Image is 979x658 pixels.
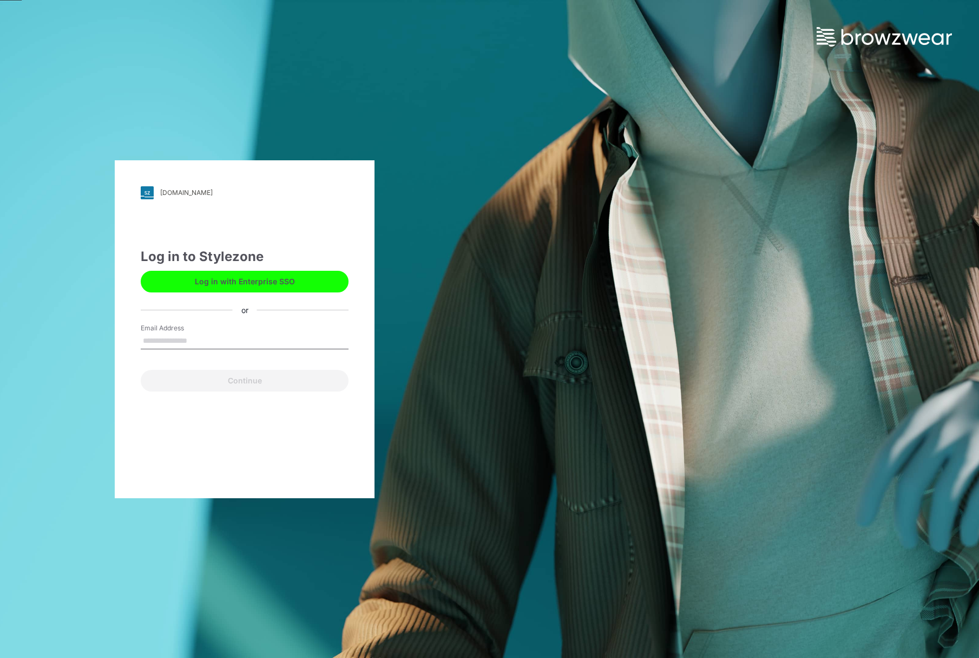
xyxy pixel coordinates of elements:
[141,271,349,292] button: Log in with Enterprise SSO
[817,27,952,47] img: browzwear-logo.73288ffb.svg
[233,304,257,316] div: or
[160,188,213,197] div: [DOMAIN_NAME]
[141,323,216,333] label: Email Address
[141,186,154,199] img: svg+xml;base64,PHN2ZyB3aWR0aD0iMjgiIGhlaWdodD0iMjgiIHZpZXdCb3g9IjAgMCAyOCAyOCIgZmlsbD0ibm9uZSIgeG...
[141,186,349,199] a: [DOMAIN_NAME]
[141,247,349,266] div: Log in to Stylezone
